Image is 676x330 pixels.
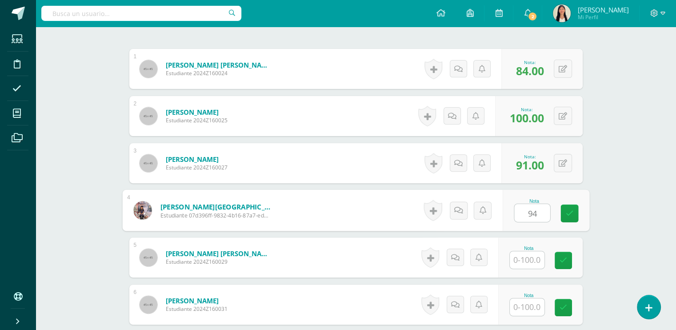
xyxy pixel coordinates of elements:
span: Estudiante 2024Z160031 [166,305,228,313]
input: 0-100.0 [514,204,550,222]
span: Estudiante 2024Z160027 [166,164,228,171]
div: Nota [514,198,554,203]
a: [PERSON_NAME][GEOGRAPHIC_DATA][PERSON_NAME] [160,202,270,211]
img: 78d6007ba40a46279bc8fccf829f83ff.png [553,4,571,22]
input: Busca un usuario... [41,6,241,21]
span: Estudiante 07d396ff-9832-4b16-87a7-ed45a72c409b [160,211,270,219]
span: [PERSON_NAME] [577,5,628,14]
a: [PERSON_NAME] [166,296,228,305]
span: 91.00 [516,157,544,173]
input: 0-100.0 [510,251,544,269]
div: Nota [509,293,548,298]
span: Estudiante 2024Z160029 [166,258,272,266]
a: [PERSON_NAME] [166,108,228,117]
span: 84.00 [516,63,544,78]
img: 45x45 [140,296,157,314]
div: Nota [509,246,548,251]
span: 2 [528,12,537,21]
span: Estudiante 2024Z160024 [166,69,272,77]
img: 45x45 [140,107,157,125]
span: Mi Perfil [577,13,628,21]
img: 45x45 [140,154,157,172]
a: [PERSON_NAME] [PERSON_NAME] [166,60,272,69]
div: Nota: [516,153,544,160]
img: 45x45 [140,60,157,78]
div: Nota: [510,106,544,113]
span: 100.00 [510,110,544,125]
span: Estudiante 2024Z160025 [166,117,228,124]
img: 809a58c8154479ab826f67a6b2f05e3f.png [133,201,152,219]
div: Nota: [516,59,544,65]
a: [PERSON_NAME] [166,155,228,164]
a: [PERSON_NAME] [PERSON_NAME] [166,249,272,258]
img: 45x45 [140,249,157,266]
input: 0-100.0 [510,298,544,316]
